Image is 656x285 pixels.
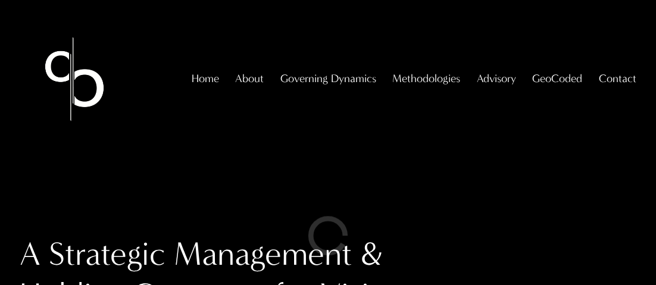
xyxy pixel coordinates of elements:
span: Advisory [477,69,516,89]
a: GeoCoded [532,68,582,90]
div: & [360,234,382,275]
a: folder dropdown [280,68,376,90]
a: folder dropdown [392,68,460,90]
span: Governing Dynamics [280,69,376,89]
a: folder dropdown [599,68,636,90]
a: folder dropdown [235,68,264,90]
span: Contact [599,69,636,89]
img: Christopher Sanchez &amp; Co. [20,24,129,134]
a: Home [192,68,219,90]
a: folder dropdown [477,68,516,90]
span: Methodologies [392,69,460,89]
div: Management [174,234,352,275]
span: About [235,69,264,89]
div: Strategic [49,234,165,275]
div: A [20,234,40,275]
